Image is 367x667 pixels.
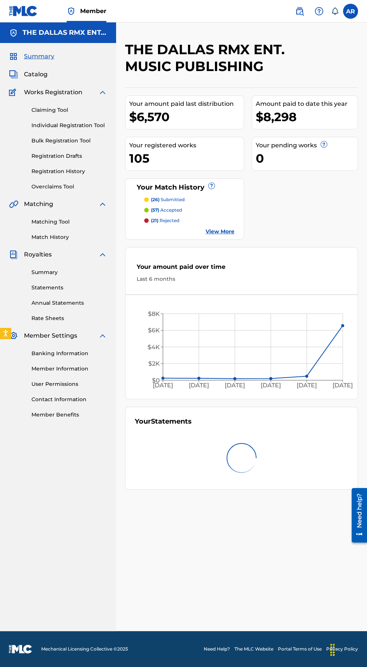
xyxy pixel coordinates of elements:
[152,377,160,384] tspan: $0
[31,314,107,322] a: Rate Sheets
[137,275,346,283] div: Last 6 months
[144,196,234,203] a: (26) submitted
[9,6,38,16] img: MLC Logo
[151,196,185,203] p: submitted
[261,382,281,389] tspan: [DATE]
[98,200,107,209] img: expand
[144,217,234,224] a: (21) rejected
[148,310,160,317] tspan: $8K
[312,4,327,19] div: Help
[153,382,173,389] tspan: [DATE]
[295,7,304,16] img: search
[31,137,107,145] a: Bulk Registration Tool
[292,4,307,19] a: Public Search
[80,7,106,15] span: Member
[151,207,182,213] p: accepted
[135,417,192,427] div: Your Statements
[9,331,18,340] img: Member Settings
[151,217,179,224] p: rejected
[151,218,158,223] span: (21)
[9,250,18,259] img: Royalties
[209,183,215,189] span: ?
[9,28,18,37] img: Accounts
[31,218,107,226] a: Matching Tool
[256,150,358,167] div: 0
[24,70,48,79] span: Catalog
[330,631,367,667] iframe: Chat Widget
[31,380,107,388] a: User Permissions
[31,396,107,403] a: Contact Information
[256,108,358,125] div: $8,298
[24,200,53,209] span: Matching
[148,344,160,351] tspan: $4K
[129,99,244,108] div: Your amount paid last distribution
[204,646,230,652] a: Need Help?
[31,268,107,276] a: Summary
[148,360,160,367] tspan: $2K
[31,233,107,241] a: Match History
[67,7,76,16] img: Top Rightsholder
[256,141,358,150] div: Your pending works
[31,350,107,357] a: Banking Information
[31,411,107,419] a: Member Benefits
[189,382,209,389] tspan: [DATE]
[135,182,234,193] div: Your Match History
[144,207,234,213] a: (57) accepted
[129,108,244,125] div: $6,570
[223,439,260,477] img: preloader
[98,88,107,97] img: expand
[9,645,32,654] img: logo
[137,262,346,275] div: Your amount paid over time
[151,207,159,213] span: (57)
[9,52,54,61] a: SummarySummary
[148,327,160,334] tspan: $6K
[98,331,107,340] img: expand
[327,639,339,661] div: Drag
[315,7,324,16] img: help
[9,70,18,79] img: Catalog
[234,646,273,652] a: The MLC Website
[31,183,107,191] a: Overclaims Tool
[22,28,107,37] h5: THE DALLAS RMX ENT. MUSIC PUBLISHING
[151,197,160,202] span: (26)
[326,646,358,652] a: Privacy Policy
[31,284,107,292] a: Statements
[129,141,244,150] div: Your registered works
[31,365,107,373] a: Member Information
[9,200,18,209] img: Matching
[343,4,358,19] div: User Menu
[278,646,322,652] a: Portal Terms of Use
[346,485,367,545] iframe: Resource Center
[31,167,107,175] a: Registration History
[125,41,304,75] h2: THE DALLAS RMX ENT. MUSIC PUBLISHING
[24,331,77,340] span: Member Settings
[297,382,317,389] tspan: [DATE]
[31,152,107,160] a: Registration Drafts
[206,228,234,236] a: View More
[24,52,54,61] span: Summary
[31,122,107,129] a: Individual Registration Tool
[98,250,107,259] img: expand
[24,250,52,259] span: Royalties
[333,382,353,389] tspan: [DATE]
[24,88,82,97] span: Works Registration
[31,106,107,114] a: Claiming Tool
[129,150,244,167] div: 105
[9,88,19,97] img: Works Registration
[9,52,18,61] img: Summary
[256,99,358,108] div: Amount paid to date this year
[225,382,245,389] tspan: [DATE]
[41,646,128,652] span: Mechanical Licensing Collective © 2025
[331,7,339,15] div: Notifications
[321,141,327,147] span: ?
[31,299,107,307] a: Annual Statements
[9,70,48,79] a: CatalogCatalog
